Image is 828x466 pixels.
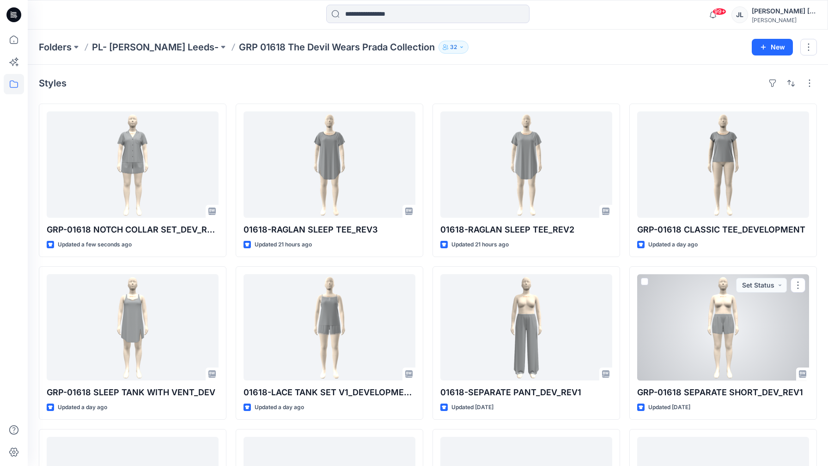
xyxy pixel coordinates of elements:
p: Updated a day ago [58,403,107,412]
p: Updated 21 hours ago [451,240,509,250]
button: 32 [438,41,469,54]
div: JL [731,6,748,23]
button: New [752,39,793,55]
span: 99+ [712,8,726,15]
a: 01618-RAGLAN SLEEP TEE_REV2 [440,111,612,218]
div: [PERSON_NAME] [752,17,816,24]
a: Folders [39,41,72,54]
p: GRP 01618 The Devil Wears Prada Collection [239,41,435,54]
a: 01618-LACE TANK SET V1_DEVELOPMENT [244,274,415,380]
p: Updated a few seconds ago [58,240,132,250]
p: 01618-SEPARATE PANT_DEV_REV1 [440,386,612,399]
a: 01618-RAGLAN SLEEP TEE_REV3 [244,111,415,218]
a: GRP-01618 CLASSIC TEE_DEVELOPMENT [637,111,809,218]
p: GRP-01618 CLASSIC TEE_DEVELOPMENT [637,223,809,236]
p: 01618-RAGLAN SLEEP TEE_REV2 [440,223,612,236]
a: PL- [PERSON_NAME] Leeds- [92,41,219,54]
p: Updated 21 hours ago [255,240,312,250]
p: Updated [DATE] [648,403,690,412]
p: GRP-01618 SLEEP TANK WITH VENT_DEV [47,386,219,399]
a: 01618-SEPARATE PANT_DEV_REV1 [440,274,612,380]
a: GRP-01618 SEPARATE SHORT_DEV_REV1 [637,274,809,380]
h4: Styles [39,78,67,89]
p: 32 [450,42,457,52]
p: 01618-RAGLAN SLEEP TEE_REV3 [244,223,415,236]
p: GRP-01618 NOTCH COLLAR SET_DEV_REV1 [47,223,219,236]
a: GRP-01618 NOTCH COLLAR SET_DEV_REV1 [47,111,219,218]
p: Updated [DATE] [451,403,493,412]
div: [PERSON_NAME] [PERSON_NAME] [752,6,816,17]
p: 01618-LACE TANK SET V1_DEVELOPMENT [244,386,415,399]
p: GRP-01618 SEPARATE SHORT_DEV_REV1 [637,386,809,399]
a: GRP-01618 SLEEP TANK WITH VENT_DEV [47,274,219,380]
p: Updated a day ago [648,240,698,250]
p: Updated a day ago [255,403,304,412]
